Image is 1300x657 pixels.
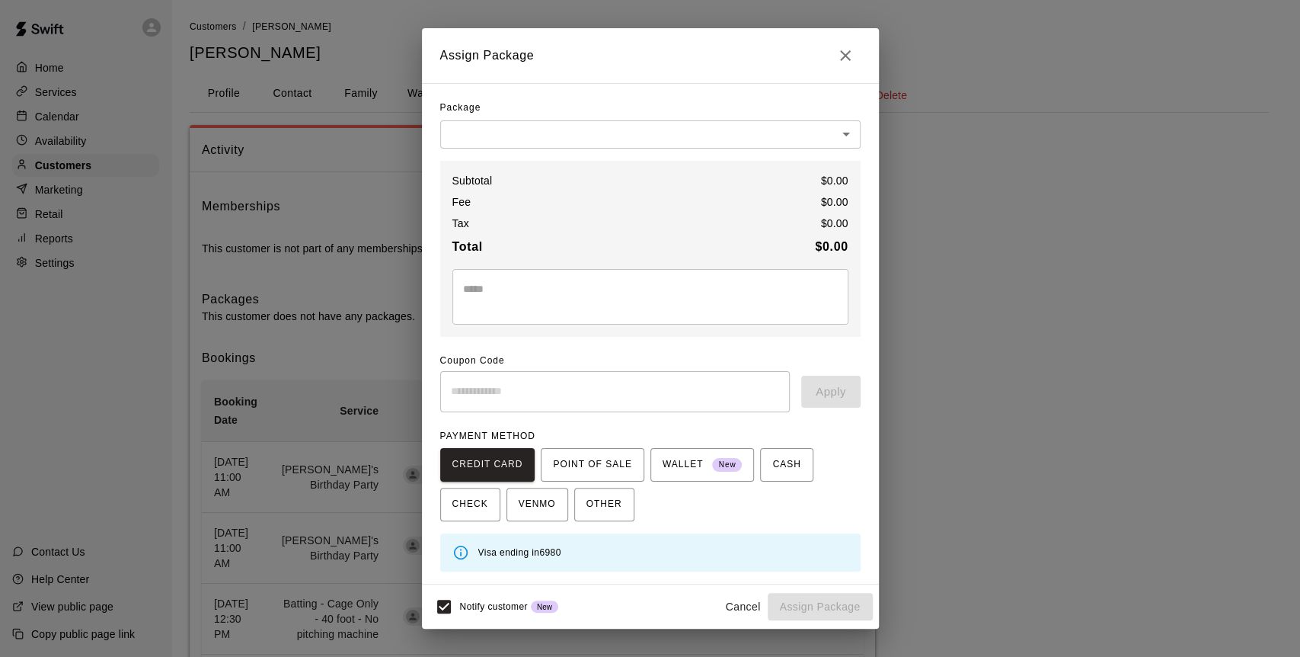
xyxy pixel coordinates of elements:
[452,173,493,188] p: Subtotal
[440,431,535,441] span: PAYMENT METHOD
[712,455,742,476] span: New
[821,216,848,231] p: $ 0.00
[422,28,879,83] h2: Assign Package
[440,349,861,373] span: Coupon Code
[650,448,755,482] button: WALLET New
[541,448,644,482] button: POINT OF SALE
[821,173,848,188] p: $ 0.00
[460,601,528,612] span: Notify customer
[452,216,469,231] p: Tax
[440,488,500,521] button: CHECK
[830,40,861,71] button: Close
[821,194,848,210] p: $ 0.00
[531,603,558,611] span: New
[719,593,768,621] button: Cancel
[760,448,813,482] button: CASH
[478,547,561,558] span: Visa ending in 6980
[440,448,535,482] button: CREDIT CARD
[519,492,556,517] span: VENMO
[452,453,523,477] span: CREDIT CARD
[506,488,568,521] button: VENMO
[452,240,483,253] b: Total
[586,492,622,517] span: OTHER
[815,240,848,253] b: $ 0.00
[574,488,634,521] button: OTHER
[772,453,800,477] span: CASH
[440,96,481,120] span: Package
[452,194,471,210] p: Fee
[553,453,631,477] span: POINT OF SALE
[452,492,488,517] span: CHECK
[663,453,743,477] span: WALLET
